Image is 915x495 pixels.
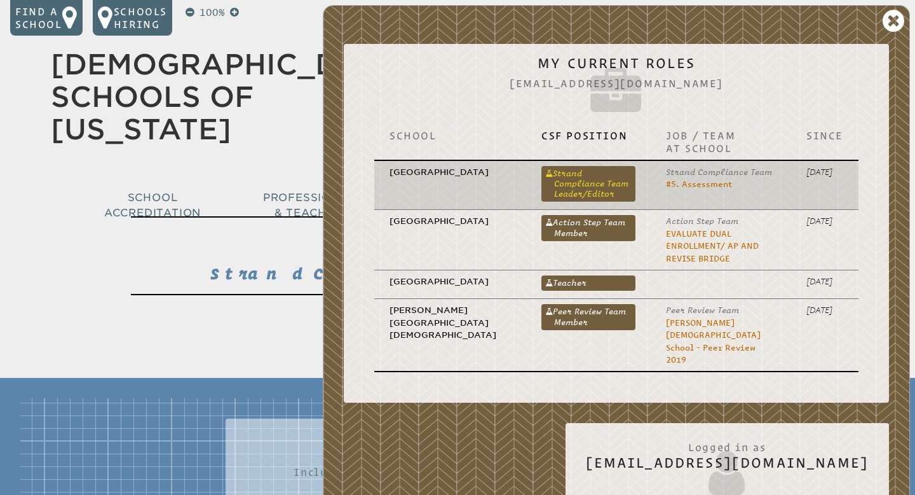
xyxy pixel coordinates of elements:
[806,275,843,288] p: [DATE]
[541,166,635,202] a: Strand Compliance Team Leader/Editor
[390,304,511,341] p: [PERSON_NAME][GEOGRAPHIC_DATA][DEMOGRAPHIC_DATA]
[806,129,843,142] p: Since
[104,192,201,219] span: School Accreditation
[197,5,227,20] p: 100%
[666,229,759,263] a: Evaluate Dual Enrollment/ AP and revise BRIDGE
[666,129,776,155] p: Job / Team at School
[541,215,635,241] a: Action Step Team Member
[666,305,739,315] span: Peer Review Team
[806,215,843,227] p: [DATE]
[666,167,772,177] span: Strand Compliance Team
[390,215,511,227] p: [GEOGRAPHIC_DATA]
[390,275,511,288] p: [GEOGRAPHIC_DATA]
[390,129,511,142] p: School
[666,318,761,365] a: [PERSON_NAME][DEMOGRAPHIC_DATA] School - Peer Review 2019
[666,179,732,189] a: #5. Assessment
[806,166,843,178] p: [DATE]
[586,435,869,455] span: Logged in as
[364,55,869,119] h2: My Current Roles
[806,304,843,316] p: [DATE]
[390,166,511,178] p: [GEOGRAPHIC_DATA]
[263,192,449,219] span: Professional Development & Teacher Certification
[15,5,62,31] p: Find a school
[541,304,635,330] a: Peer Review Team Member
[210,265,705,282] span: Strand Compliance Team Leader/Editor
[114,5,167,31] p: Schools Hiring
[541,129,635,142] p: CSF Position
[541,275,635,291] a: Teacher
[666,216,738,226] span: Action Step Team
[51,48,411,146] a: [DEMOGRAPHIC_DATA] Schools of [US_STATE]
